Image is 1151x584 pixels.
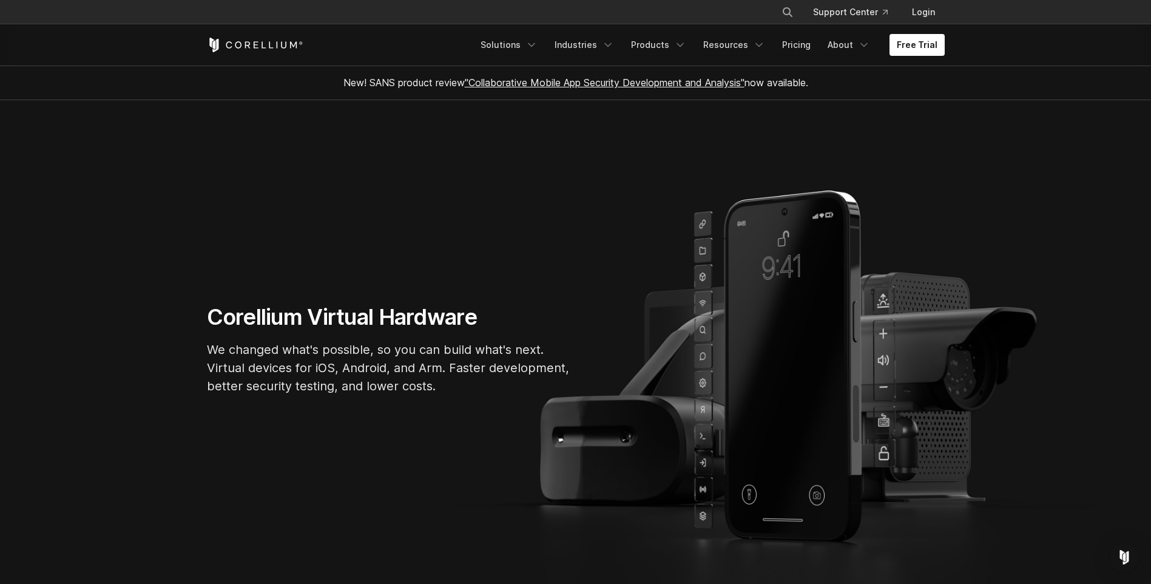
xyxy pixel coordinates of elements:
a: About [820,34,877,56]
div: Navigation Menu [473,34,945,56]
a: Free Trial [889,34,945,56]
a: Pricing [775,34,818,56]
a: Login [902,1,945,23]
div: Navigation Menu [767,1,945,23]
button: Search [777,1,798,23]
p: We changed what's possible, so you can build what's next. Virtual devices for iOS, Android, and A... [207,341,571,395]
span: New! SANS product review now available. [343,76,808,89]
a: "Collaborative Mobile App Security Development and Analysis" [465,76,744,89]
a: Support Center [803,1,897,23]
a: Solutions [473,34,545,56]
a: Resources [696,34,772,56]
h1: Corellium Virtual Hardware [207,304,571,331]
a: Corellium Home [207,38,303,52]
a: Industries [547,34,621,56]
div: Open Intercom Messenger [1110,543,1139,572]
a: Products [624,34,694,56]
